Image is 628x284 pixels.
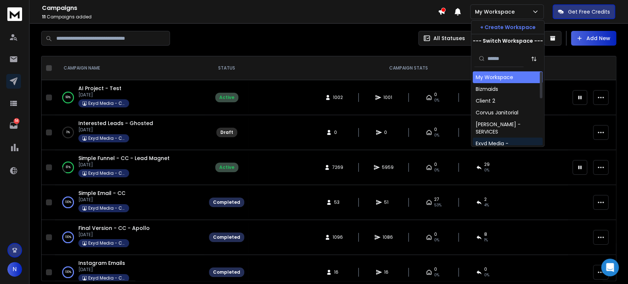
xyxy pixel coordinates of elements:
[475,8,518,15] p: My Workspace
[55,80,205,115] td: 99%AI Project - Test[DATE]Exyd Media - Commercial Cleaning
[568,8,610,15] p: Get Free Credits
[434,127,437,132] span: 0
[434,97,439,103] span: 0%
[78,259,125,267] a: Instagram Emails
[434,231,437,237] span: 0
[334,129,341,135] span: 0
[88,100,125,106] p: Exyd Media - Commercial Cleaning
[334,199,341,205] span: 53
[205,56,249,80] th: STATUS
[471,21,544,34] button: + Create Workspace
[249,56,568,80] th: CAMPAIGN STATS
[213,199,240,205] div: Completed
[476,97,495,104] div: Client 2
[526,52,541,66] button: Sort by Sort A-Z
[88,135,125,141] p: Exyd Media - Commercial Cleaning
[78,120,153,127] a: Interested Leads - Ghosted
[484,167,489,173] span: 0 %
[78,189,125,197] a: Simple Email - CC
[332,164,343,170] span: 7269
[434,167,439,173] span: 0%
[78,197,129,203] p: [DATE]
[14,118,19,124] p: 54
[7,7,22,21] img: logo
[382,164,394,170] span: 5959
[484,272,489,278] span: 0 %
[476,85,498,93] div: Bizmaids
[88,240,125,246] p: Exyd Media - Commercial Cleaning
[219,164,234,170] div: Active
[78,162,170,168] p: [DATE]
[7,262,22,277] button: N
[66,164,71,171] p: 81 %
[88,275,125,281] p: Exyd Media - Commercial Cleaning
[476,121,540,135] div: [PERSON_NAME] - SERVICES
[484,266,487,272] span: 0
[55,150,205,185] td: 81%Simple Funnel - CC - Lead Magnet[DATE]Exyd Media - Commercial Cleaning
[434,132,439,138] span: 0%
[484,231,487,237] span: 8
[433,35,465,42] p: All Statuses
[65,199,71,206] p: 100 %
[88,170,125,176] p: Exyd Media - Commercial Cleaning
[42,4,438,13] h1: Campaigns
[78,232,150,238] p: [DATE]
[334,269,341,275] span: 16
[78,92,129,98] p: [DATE]
[213,234,240,240] div: Completed
[65,234,71,241] p: 100 %
[383,95,392,100] span: 1001
[66,129,70,136] p: 0 %
[6,118,21,133] a: 54
[434,92,437,97] span: 0
[42,14,46,20] span: 11
[333,234,343,240] span: 1096
[219,95,234,100] div: Active
[213,269,240,275] div: Completed
[55,220,205,255] td: 100%Final Version - CC - Apollo[DATE]Exyd Media - Commercial Cleaning
[384,199,391,205] span: 51
[78,155,170,162] a: Simple Funnel - CC - Lead Magnet
[78,267,129,273] p: [DATE]
[484,202,489,208] span: 4 %
[65,269,71,276] p: 100 %
[434,202,441,208] span: 53 %
[553,4,615,19] button: Get Free Credits
[55,115,205,150] td: 0%Interested Leads - Ghosted[DATE]Exyd Media - Commercial Cleaning
[220,129,233,135] div: Draft
[480,24,536,31] p: + Create Workspace
[55,185,205,220] td: 100%Simple Email - CC[DATE]Exyd Media - Commercial Cleaning
[78,85,121,92] a: AI Project - Test
[78,224,150,232] a: Final Version - CC - Apollo
[484,161,490,167] span: 29
[434,272,439,278] span: 0%
[42,14,438,20] p: Campaigns added
[88,205,125,211] p: Exyd Media - Commercial Cleaning
[384,129,391,135] span: 0
[78,127,153,133] p: [DATE]
[434,161,437,167] span: 0
[333,95,343,100] span: 1002
[476,140,540,155] div: Exyd Media - Commercial Cleaning
[484,237,488,243] span: 1 %
[65,94,71,101] p: 99 %
[476,74,513,81] div: My Workspace
[484,196,487,202] span: 2
[434,237,439,243] span: 0%
[601,259,619,276] div: Open Intercom Messenger
[476,109,518,116] div: Corvus Janitorial
[571,31,616,46] button: Add New
[434,266,437,272] span: 0
[473,37,543,45] p: --- Switch Workspace ---
[55,56,205,80] th: CAMPAIGN NAME
[383,234,393,240] span: 1086
[384,269,391,275] span: 16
